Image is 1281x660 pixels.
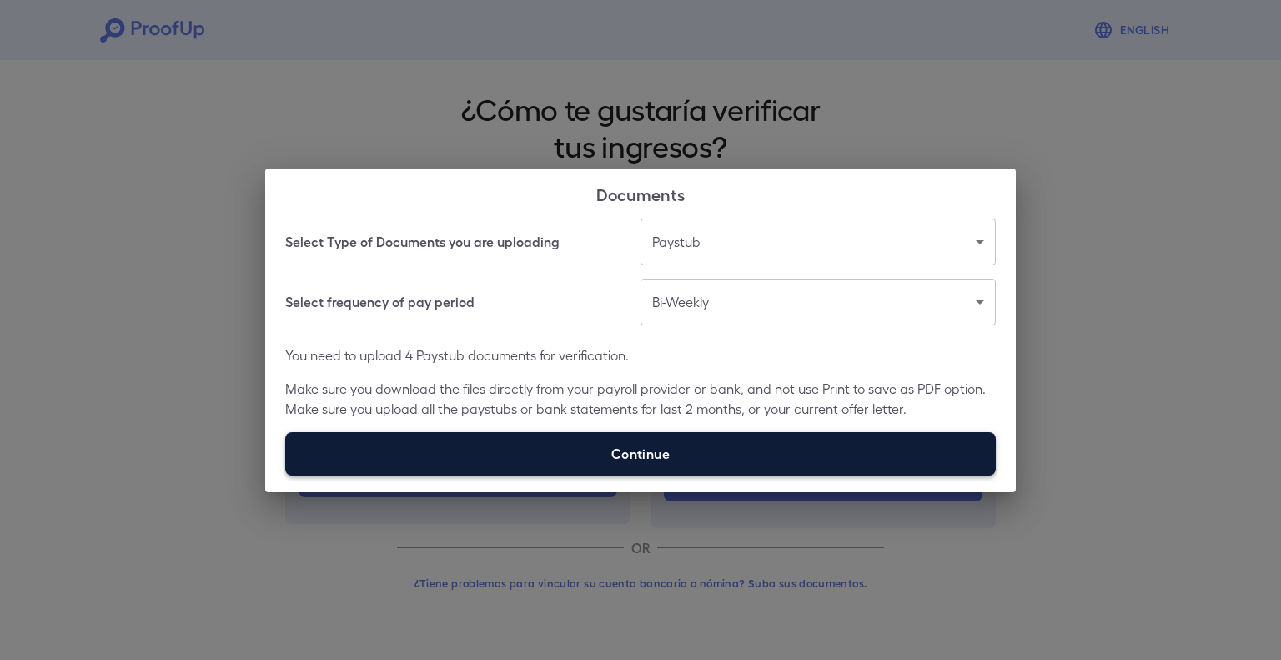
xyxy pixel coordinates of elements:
p: You need to upload 4 Paystub documents for verification. [285,345,996,365]
div: Bi-Weekly [640,279,996,325]
h2: Documents [265,169,1016,219]
p: Make sure you download the files directly from your payroll provider or bank, and not use Print t... [285,379,996,419]
h6: Select frequency of pay period [285,292,475,312]
label: Continue [285,432,996,476]
div: Paystub [640,219,996,265]
h6: Select Type of Documents you are uploading [285,232,560,252]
